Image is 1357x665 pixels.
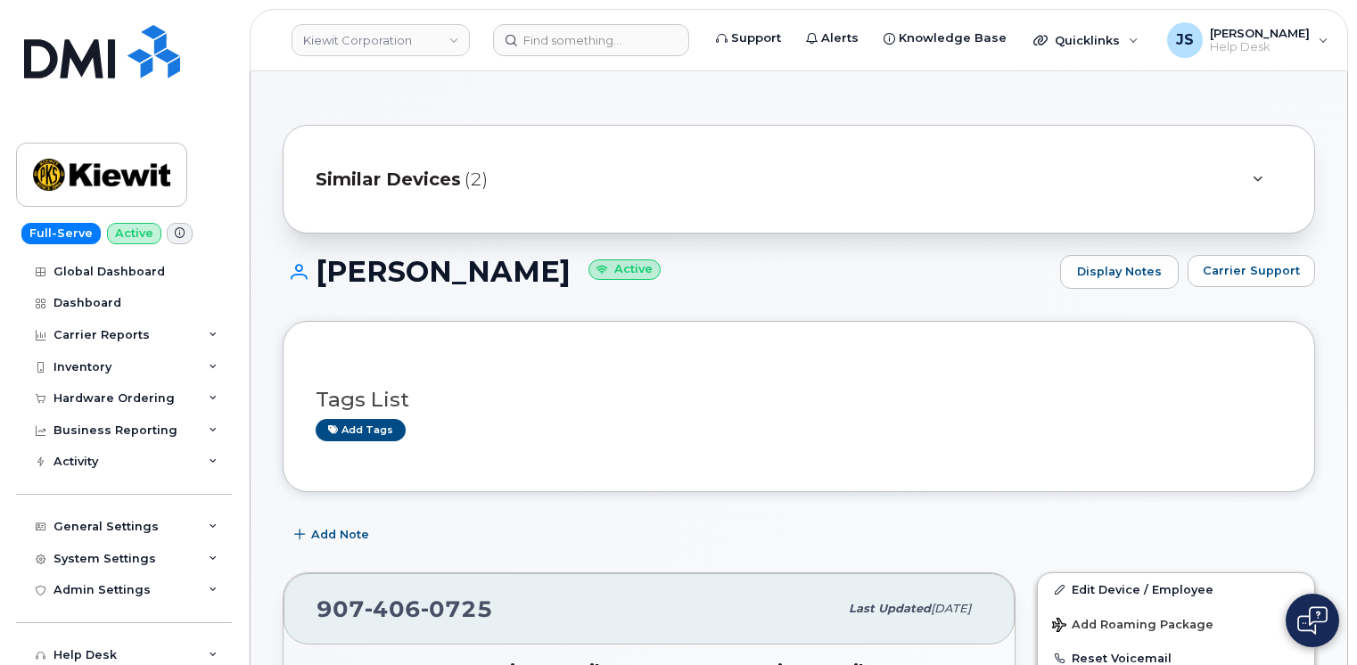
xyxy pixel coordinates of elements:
a: Add tags [316,419,406,441]
span: Add Note [311,526,369,543]
span: Similar Devices [316,167,461,193]
span: (2) [465,167,488,193]
button: Add Note [283,519,384,551]
img: Open chat [1297,606,1328,635]
span: 907 [317,595,493,622]
h3: Tags List [316,389,1282,411]
span: Last updated [849,602,931,615]
span: 0725 [421,595,493,622]
small: Active [588,259,661,280]
a: Edit Device / Employee [1038,573,1314,605]
button: Carrier Support [1188,255,1315,287]
span: 406 [365,595,421,622]
button: Add Roaming Package [1038,605,1314,642]
span: Add Roaming Package [1052,618,1213,635]
h1: [PERSON_NAME] [283,256,1051,287]
a: Display Notes [1060,255,1179,289]
span: Carrier Support [1203,262,1300,279]
span: [DATE] [931,602,971,615]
